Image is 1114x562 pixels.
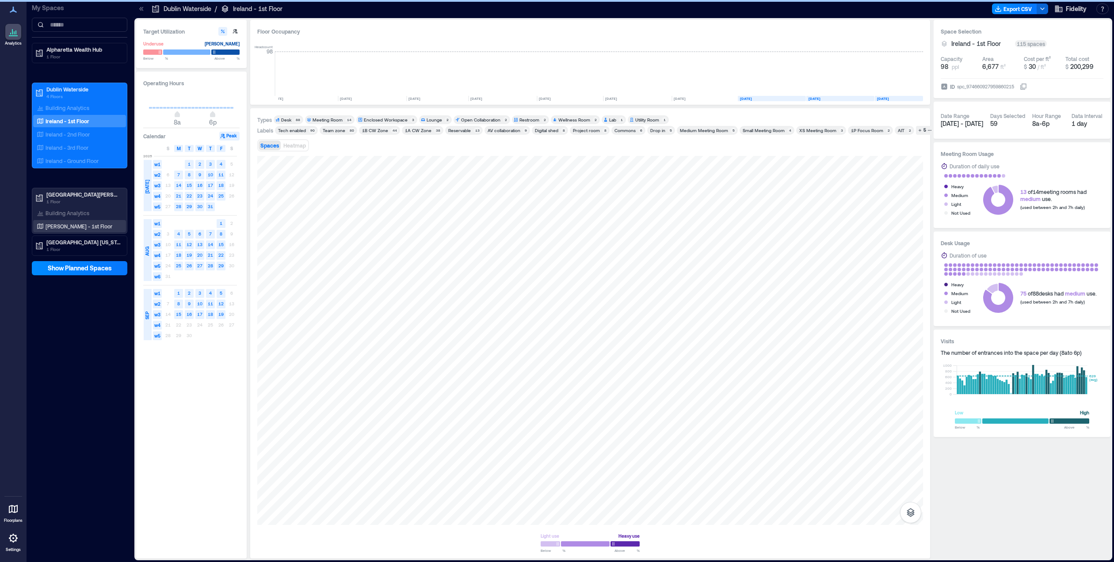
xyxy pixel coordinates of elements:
text: 8 [188,172,191,177]
div: Medium [951,289,968,298]
div: 38 [434,128,442,133]
div: Heavy [951,182,964,191]
div: 1P Focus Room [851,127,883,133]
text: 13 [197,242,202,247]
div: 80 [348,128,355,133]
button: Heatmap [282,140,308,150]
div: Drop in [650,127,665,133]
text: 14 [176,182,181,188]
span: [DATE] [144,180,151,194]
text: 5 [188,231,191,236]
span: w2 [153,300,162,308]
span: M [177,145,181,152]
div: The number of entrances into the space per day ( 8a to 6p ) [941,349,1103,356]
a: Settings [3,528,24,555]
text: 1 [177,290,180,296]
text: 6 [198,231,201,236]
text: 10 [197,301,202,306]
p: Ireland - 2nd Floor [46,131,90,138]
h3: Target Utilization [143,27,240,36]
text: 7 [209,231,212,236]
span: / ft² [1038,64,1046,70]
div: Duration of use [950,251,987,260]
span: Fidelity [1066,4,1087,13]
span: Below % [143,56,168,61]
span: w2 [153,230,162,239]
text: 3 [209,161,212,167]
p: Ireland - 1st Floor [46,118,89,125]
p: Dublin Waterside [46,86,121,93]
text: [DATE] [740,96,752,101]
tspan: 400 [945,380,952,385]
div: Heavy [951,280,964,289]
text: [DATE] [408,96,420,101]
div: 5 [922,126,927,134]
button: Export CSV [992,4,1037,14]
span: (used between 2h and 7h daily) [1020,299,1085,304]
div: 5 [731,128,736,133]
text: [DATE] [539,96,551,101]
span: $ [1065,64,1068,70]
span: w4 [153,192,162,201]
span: w3 [153,310,162,319]
p: My Spaces [32,4,127,12]
text: 4 [209,290,212,296]
tspan: 200 [945,386,952,391]
div: Light use [541,532,559,540]
span: w2 [153,171,162,179]
text: 20 [197,252,202,258]
h3: Meeting Room Usage [941,149,1103,158]
text: 2 [188,290,191,296]
span: S [230,145,233,152]
div: 115 spaces [1015,40,1047,47]
text: 16 [187,311,192,317]
span: w5 [153,331,162,340]
text: 16 [197,182,202,188]
div: AV collaboration [488,127,520,133]
text: 18 [176,252,181,258]
div: XS Meeting Room [799,127,836,133]
div: Commons [614,127,636,133]
p: [GEOGRAPHIC_DATA][PERSON_NAME] [46,191,121,198]
div: Light [951,298,961,307]
span: 8a [174,118,181,126]
h3: Calendar [143,132,166,140]
span: SEP [144,311,151,319]
text: 22 [218,252,224,258]
text: 25 [218,193,224,198]
span: w1 [153,289,162,298]
div: Date Range [941,112,969,119]
p: Building Analytics [46,104,89,111]
text: 4 [220,161,222,167]
a: Analytics [2,21,24,49]
text: 8 [177,301,180,306]
a: Floorplans [1,498,25,526]
button: 98 ppl [941,62,979,71]
div: 3 [410,117,416,122]
text: 5 [220,290,222,296]
span: 6,677 [982,63,999,70]
div: Small Meeting Room [743,127,785,133]
span: w3 [153,240,162,249]
text: 18 [208,311,213,317]
span: Below % [541,548,565,553]
span: ft² [1000,64,1006,70]
span: medium [1020,196,1041,202]
p: 1 Floor [46,198,121,205]
p: Analytics [5,41,22,46]
div: Capacity [941,55,962,62]
text: 7 [177,172,180,177]
div: Duration of daily use [950,162,1000,171]
text: 17 [208,182,213,188]
div: Days Selected [990,112,1025,119]
button: Spaces [259,140,281,150]
p: / [215,4,217,13]
text: 10 [208,172,213,177]
div: 88 [294,117,301,122]
div: 44 [391,128,398,133]
div: Labels [257,127,273,134]
h3: Visits [941,337,1103,346]
button: $ 30 / ft² [1024,62,1062,71]
p: Floorplans [4,518,23,523]
span: w4 [153,321,162,330]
